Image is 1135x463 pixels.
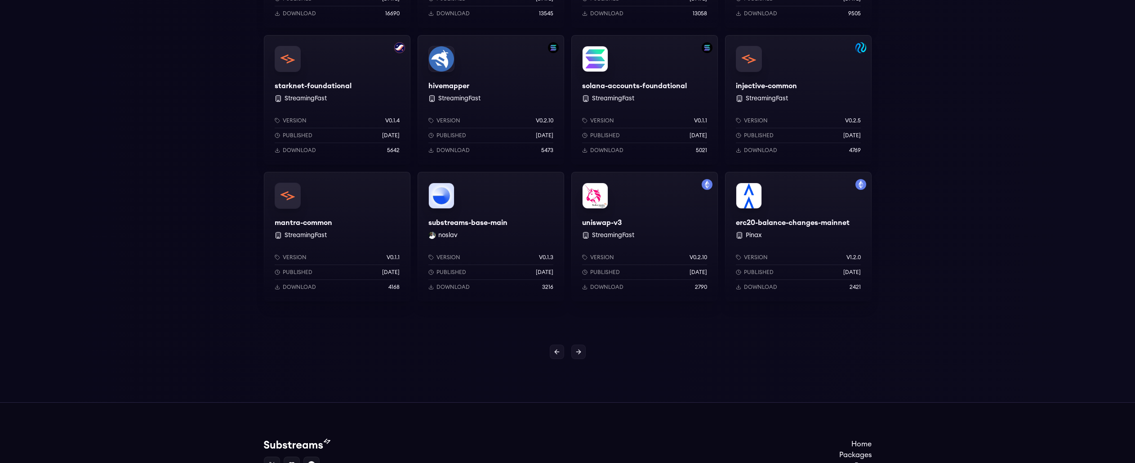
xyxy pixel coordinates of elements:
[438,231,458,240] button: noslav
[690,132,707,139] p: [DATE]
[438,94,481,103] button: StreamingFast
[436,132,466,139] p: Published
[590,132,620,139] p: Published
[855,42,866,53] img: Filter by injective-mainnet network
[839,450,872,460] a: Packages
[436,147,470,154] p: Download
[436,117,460,124] p: Version
[850,283,861,291] p: 2421
[283,147,316,154] p: Download
[744,283,777,291] p: Download
[387,254,400,261] p: v0.1.1
[592,231,634,240] button: StreamingFast
[285,231,327,240] button: StreamingFast
[702,179,712,190] img: Filter by mainnet network
[590,283,623,291] p: Download
[848,10,861,17] p: 9505
[590,117,614,124] p: Version
[725,172,872,301] a: Filter by mainnet networkerc20-balance-changes-mainneterc20-balance-changes-mainnet PinaxVersionv...
[845,117,861,124] p: v0.2.5
[536,117,553,124] p: v0.2.10
[744,254,768,261] p: Version
[436,254,460,261] p: Version
[725,35,872,165] a: Filter by injective-mainnet networkinjective-commoninjective-common StreamingFastVersionv0.2.5Pub...
[418,172,564,301] a: substreams-base-mainsubstreams-base-mainnoslav noslavVersionv0.1.3Published[DATE]Download3216
[387,147,400,154] p: 5642
[418,35,564,165] a: Filter by solana networkhivemapperhivemapper StreamingFastVersionv0.2.10Published[DATE]Download5473
[388,283,400,291] p: 4168
[843,132,861,139] p: [DATE]
[539,254,553,261] p: v0.1.3
[264,172,410,301] a: mantra-commonmantra-common StreamingFastVersionv0.1.1Published[DATE]Download4168
[536,269,553,276] p: [DATE]
[690,269,707,276] p: [DATE]
[542,283,553,291] p: 3216
[702,42,712,53] img: Filter by solana-accounts-mainnet network
[855,179,866,190] img: Filter by mainnet network
[590,254,614,261] p: Version
[690,254,707,261] p: v0.2.10
[385,10,400,17] p: 16690
[590,10,623,17] p: Download
[696,147,707,154] p: 5021
[436,10,470,17] p: Download
[283,117,307,124] p: Version
[592,94,634,103] button: StreamingFast
[283,269,312,276] p: Published
[839,439,872,450] a: Home
[285,94,327,103] button: StreamingFast
[571,35,718,165] a: Filter by solana-accounts-mainnet networksolana-accounts-foundationalsolana-accounts-foundational...
[436,283,470,291] p: Download
[539,10,553,17] p: 13545
[744,132,774,139] p: Published
[548,42,559,53] img: Filter by solana network
[382,132,400,139] p: [DATE]
[283,254,307,261] p: Version
[283,10,316,17] p: Download
[746,94,788,103] button: StreamingFast
[283,132,312,139] p: Published
[744,147,777,154] p: Download
[382,269,400,276] p: [DATE]
[283,283,316,291] p: Download
[264,35,410,165] a: Filter by starknet networkstarknet-foundationalstarknet-foundational StreamingFastVersionv0.1.4Pu...
[536,132,553,139] p: [DATE]
[843,269,861,276] p: [DATE]
[846,254,861,261] p: v1.2.0
[264,439,330,450] img: Substream's logo
[744,117,768,124] p: Version
[385,117,400,124] p: v0.1.4
[849,147,861,154] p: 4769
[746,231,761,240] button: Pinax
[394,42,405,53] img: Filter by starknet network
[744,10,777,17] p: Download
[693,10,707,17] p: 13058
[590,269,620,276] p: Published
[571,172,718,301] a: Filter by mainnet networkuniswap-v3uniswap-v3 StreamingFastVersionv0.2.10Published[DATE]Download2790
[436,269,466,276] p: Published
[695,283,707,291] p: 2790
[541,147,553,154] p: 5473
[694,117,707,124] p: v0.1.1
[590,147,623,154] p: Download
[744,269,774,276] p: Published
